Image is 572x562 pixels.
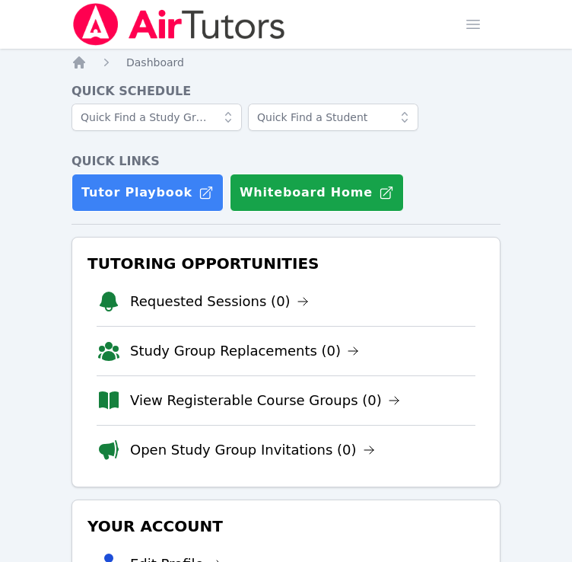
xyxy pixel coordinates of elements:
[126,56,184,69] span: Dashboard
[71,104,242,131] input: Quick Find a Study Group
[126,55,184,70] a: Dashboard
[230,174,404,212] button: Whiteboard Home
[130,439,375,461] a: Open Study Group Invitations (0)
[71,152,500,171] h4: Quick Links
[248,104,418,131] input: Quick Find a Student
[130,340,359,362] a: Study Group Replacements (0)
[71,82,500,101] h4: Quick Schedule
[130,291,309,312] a: Requested Sessions (0)
[71,55,500,70] nav: Breadcrumb
[84,513,488,540] h3: Your Account
[71,174,224,212] a: Tutor Playbook
[130,390,400,411] a: View Registerable Course Groups (0)
[84,250,488,277] h3: Tutoring Opportunities
[71,3,287,46] img: Air Tutors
